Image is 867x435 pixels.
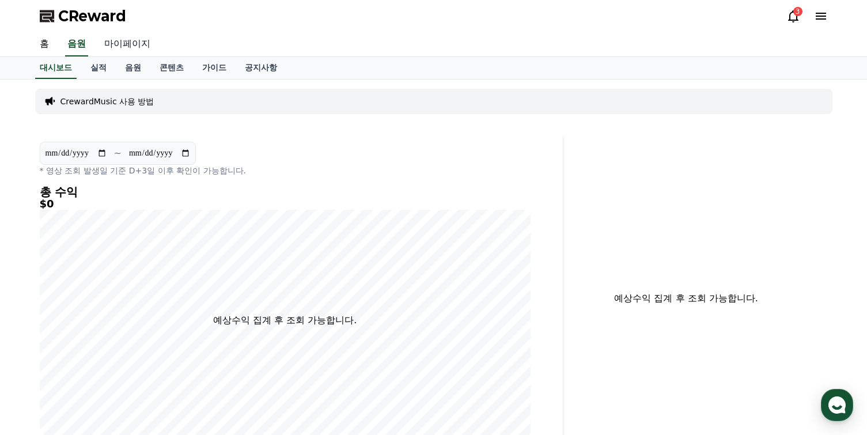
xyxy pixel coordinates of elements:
[786,9,800,23] a: 3
[40,186,531,198] h4: 총 수익
[36,357,43,366] span: 홈
[95,32,160,56] a: 마이페이지
[40,165,531,176] p: * 영상 조회 발생일 기준 D+3일 이후 확인이 가능합니다.
[35,57,77,79] a: 대시보드
[236,57,286,79] a: 공지사항
[58,7,126,25] span: CReward
[573,292,800,305] p: 예상수익 집계 후 조회 가능합니다.
[81,57,116,79] a: 실적
[40,7,126,25] a: CReward
[60,96,154,107] a: CrewardMusic 사용 방법
[31,32,58,56] a: 홈
[65,32,88,56] a: 음원
[193,57,236,79] a: 가이드
[793,7,802,16] div: 3
[178,357,192,366] span: 설정
[3,339,76,368] a: 홈
[114,146,122,160] p: ~
[149,339,221,368] a: 설정
[105,357,119,366] span: 대화
[76,339,149,368] a: 대화
[40,198,531,210] h5: $0
[150,57,193,79] a: 콘텐츠
[116,57,150,79] a: 음원
[213,313,357,327] p: 예상수익 집계 후 조회 가능합니다.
